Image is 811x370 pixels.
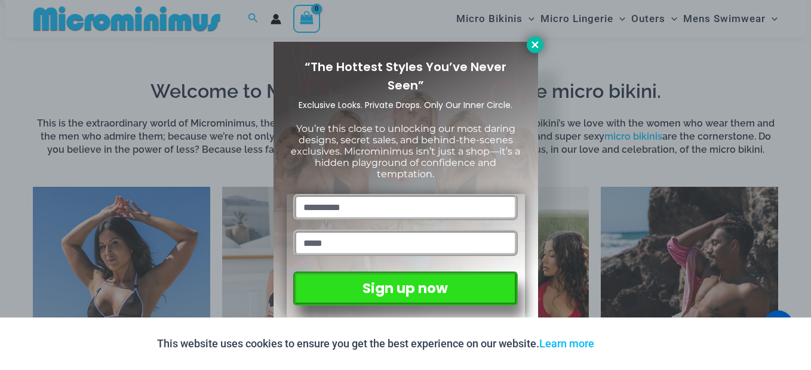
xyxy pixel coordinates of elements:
[527,36,543,53] button: Close
[603,329,654,358] button: Accept
[539,337,594,350] a: Learn more
[299,99,512,111] span: Exclusive Looks. Private Drops. Only Our Inner Circle.
[305,58,506,94] span: “The Hottest Styles You’ve Never Seen”
[291,123,520,180] span: You’re this close to unlocking our most daring designs, secret sales, and behind-the-scenes exclu...
[293,272,517,306] button: Sign up now
[157,335,594,353] p: This website uses cookies to ensure you get the best experience on our website.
